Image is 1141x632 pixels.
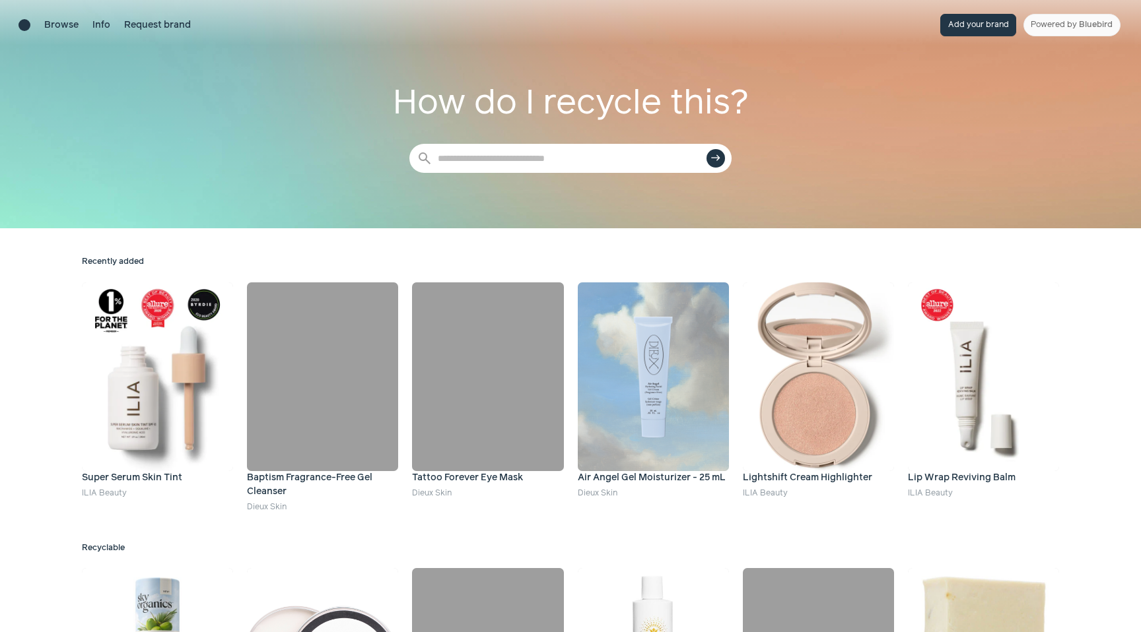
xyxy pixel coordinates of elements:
h4: Lightshift Cream Highlighter [743,471,894,485]
a: Info [92,18,110,32]
h1: How do I recycle this? [391,78,750,130]
h4: Lip Wrap Reviving Balm [908,471,1059,485]
a: Air Angel Gel Moisturizer - 25 mL Air Angel Gel Moisturizer - 25 mL [578,282,729,485]
a: ILIA Beauty [82,489,127,497]
a: Browse [44,18,79,32]
a: Brand directory home [18,19,30,31]
button: east [707,149,725,168]
a: ILIA Beauty [743,489,788,497]
img: Lip Wrap Reviving Balm [908,282,1059,471]
a: Powered by Bluebird [1023,14,1121,36]
a: Dieux Skin [578,489,617,497]
a: Request brand [124,18,191,32]
h4: Baptism Fragrance-Free Gel Cleanser [247,471,398,499]
span: Bluebird [1079,20,1113,29]
a: Lip Wrap Reviving Balm Lip Wrap Reviving Balm [908,282,1059,485]
button: Add your brand [940,14,1016,36]
a: Dieux Skin [247,503,287,511]
span: east [710,153,721,164]
h2: Recyclable [82,542,1059,554]
img: Air Angel Gel Moisturizer - 25 mL [578,282,729,471]
img: Lightshift Cream Highlighter [743,282,894,471]
span: search [417,150,432,166]
a: Tattoo Forever Eye Mask Tattoo Forever Eye Mask [412,282,563,485]
h2: Recently added [82,256,1059,268]
h4: Tattoo Forever Eye Mask [412,471,563,485]
a: Lightshift Cream Highlighter Lightshift Cream Highlighter [743,282,894,485]
h4: Super Serum Skin Tint [82,471,233,485]
a: Super Serum Skin Tint Super Serum Skin Tint [82,282,233,485]
h4: Air Angel Gel Moisturizer - 25 mL [578,471,729,485]
img: Super Serum Skin Tint [82,282,233,471]
a: Baptism Fragrance-Free Gel Cleanser Baptism Fragrance-Free Gel Cleanser [247,282,398,499]
a: Dieux Skin [412,489,452,497]
a: ILIA Beauty [908,489,953,497]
